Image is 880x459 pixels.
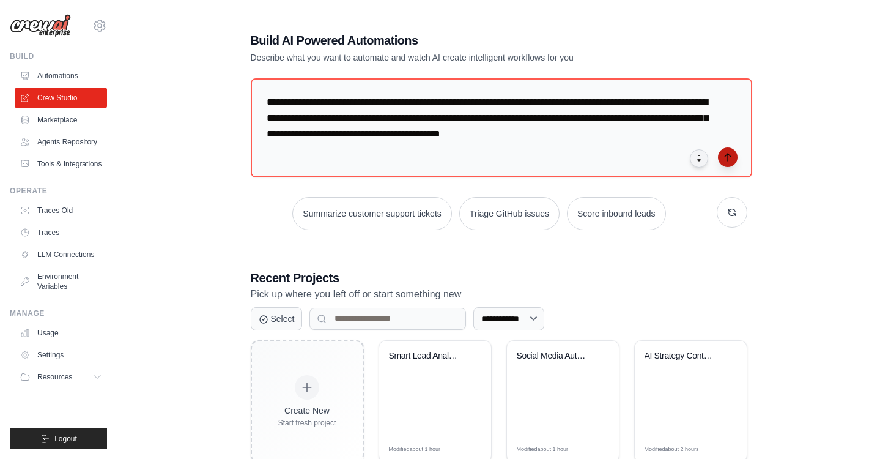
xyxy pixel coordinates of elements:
div: Manage [10,308,107,318]
span: Edit [717,446,728,455]
div: Build [10,51,107,61]
a: Usage [15,323,107,343]
a: Traces Old [15,201,107,220]
a: Settings [15,345,107,365]
a: Marketplace [15,110,107,130]
button: Score inbound leads [567,197,666,230]
span: Edit [590,446,600,455]
h3: Recent Projects [251,269,747,286]
img: Logo [10,14,71,37]
a: Automations [15,66,107,86]
span: Modified about 2 hours [645,446,699,454]
button: Click to speak your automation idea [690,149,708,168]
a: Traces [15,223,107,242]
div: Smart Lead Analysis & Routing System [389,351,463,362]
span: Modified about 1 hour [389,446,441,454]
span: Resources [37,372,72,382]
div: Social Media Automation Manager [517,351,591,362]
a: LLM Connections [15,245,107,264]
a: Agents Repository [15,132,107,152]
p: Pick up where you left off or start something new [251,286,747,302]
div: Start fresh project [278,418,336,428]
iframe: Chat Widget [819,400,880,459]
button: Get new suggestions [717,197,747,228]
h1: Build AI Powered Automations [251,32,662,49]
span: Edit [462,446,472,455]
button: Logout [10,428,107,449]
button: Summarize customer support tickets [292,197,451,230]
span: Logout [54,434,77,444]
div: Create New [278,405,336,417]
div: AI Strategy Content Engine for Life Sciences [645,351,719,362]
a: Crew Studio [15,88,107,108]
button: Resources [15,367,107,387]
span: Modified about 1 hour [517,446,569,454]
button: Select [251,307,303,330]
p: Describe what you want to automate and watch AI create intelligent workflows for you [251,51,662,64]
button: Triage GitHub issues [459,197,560,230]
a: Environment Variables [15,267,107,296]
div: Operate [10,186,107,196]
a: Tools & Integrations [15,154,107,174]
